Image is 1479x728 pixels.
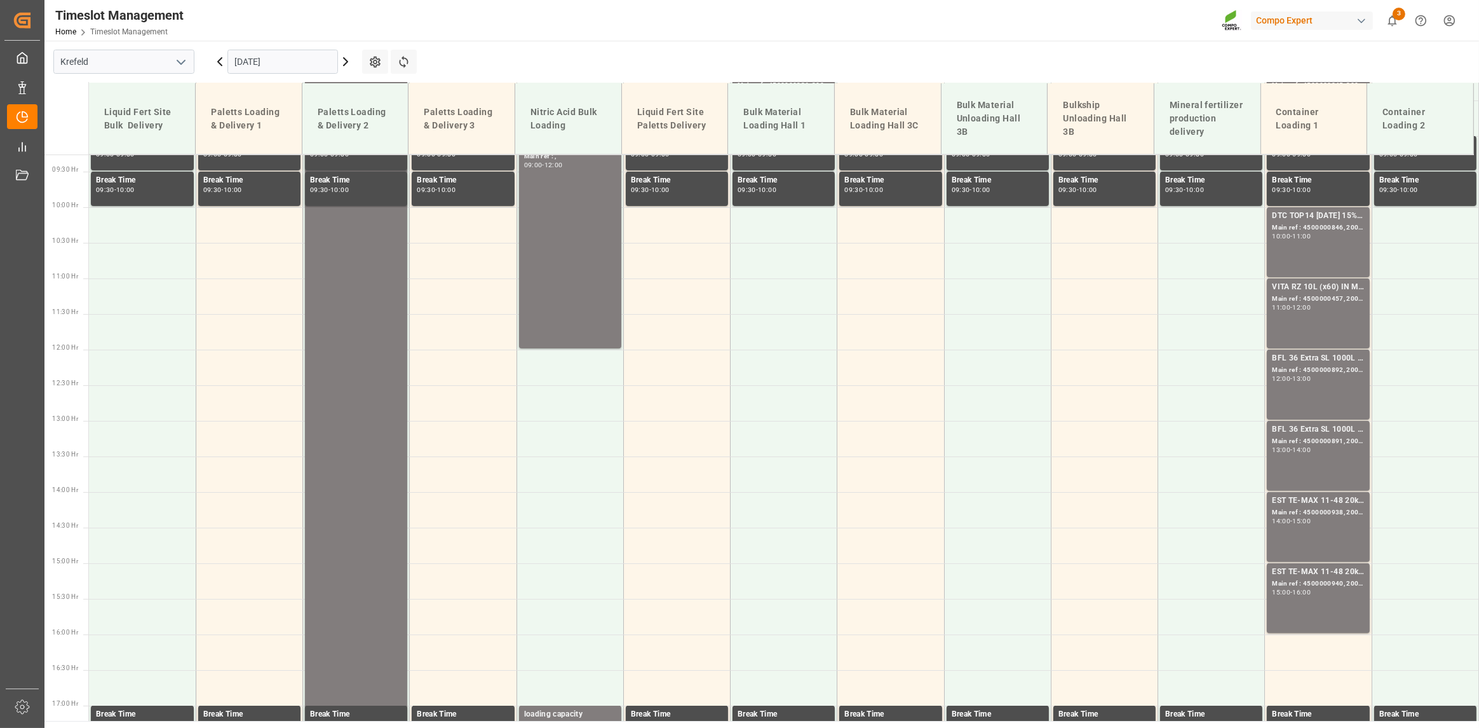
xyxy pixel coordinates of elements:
span: 3 [1393,8,1405,20]
div: - [756,721,758,727]
div: Break Time [631,708,723,721]
span: 15:30 Hr [52,593,78,600]
div: 09:30 [96,187,114,193]
div: - [1077,187,1079,193]
div: 14:00 [1272,518,1290,524]
div: - [328,187,330,193]
span: 16:30 Hr [52,664,78,671]
span: 12:30 Hr [52,380,78,387]
div: Break Time [844,708,936,721]
button: Help Center [1407,6,1435,35]
div: Bulk Material Loading Hall 3C [845,100,931,137]
div: 17:30 [1079,721,1097,727]
div: 17:30 [865,721,883,727]
div: Main ref : , [524,151,616,162]
div: Bulk Material Unloading Hall 3B [952,93,1037,144]
div: - [114,721,116,727]
div: 13:00 [1293,376,1311,381]
div: Break Time [417,708,509,721]
span: 14:00 Hr [52,486,78,493]
input: DD.MM.YYYY [227,50,338,74]
div: - [1077,721,1079,727]
div: - [435,721,437,727]
div: - [1290,589,1292,595]
div: Timeslot Management [55,6,184,25]
div: Container Loading 1 [1271,100,1357,137]
div: 10:00 [330,187,349,193]
div: 09:30 [1272,187,1290,193]
div: - [969,721,971,727]
div: 17:00 [1165,721,1184,727]
div: EST TE-MAX 11-48 20kg (x56) WW; [1272,495,1364,507]
div: Break Time [1165,708,1257,721]
div: - [969,187,971,193]
div: - [114,187,116,193]
div: 10:00 [224,187,242,193]
span: 11:30 Hr [52,308,78,315]
span: 14:30 Hr [52,522,78,529]
div: Break Time [844,174,936,187]
div: 17:00 [96,721,114,727]
a: Home [55,27,76,36]
div: 12:00 [1293,305,1311,310]
div: Break Time [96,708,189,721]
div: Paletts Loading & Delivery 1 [206,100,292,137]
button: open menu [171,52,190,72]
div: Break Time [738,174,830,187]
div: - [222,187,224,193]
div: - [1290,518,1292,524]
div: 17:00 [310,721,328,727]
div: 17:30 [758,721,776,727]
input: Type to search/select [53,50,194,74]
div: Break Time [1058,708,1151,721]
div: Paletts Loading & Delivery 2 [313,100,398,137]
div: 17:30 [116,721,135,727]
div: 17:30 [1185,721,1204,727]
div: 17:30 [1293,721,1311,727]
div: Break Time [417,174,509,187]
div: 10:00 [1185,187,1204,193]
div: 10:00 [116,187,135,193]
div: 17:30 [224,721,242,727]
div: VITA RZ 10L (x60) IN MTO; [1272,281,1364,294]
div: - [1290,233,1292,239]
div: Break Time [310,174,402,187]
div: Break Time [203,708,295,721]
div: - [1290,376,1292,381]
div: 17:30 [651,721,670,727]
div: - [1290,447,1292,453]
span: 13:30 Hr [52,451,78,458]
div: 09:30 [417,187,435,193]
div: 14:00 [1293,447,1311,453]
span: 17:00 Hr [52,700,78,707]
div: 10:00 [865,187,883,193]
span: 11:00 Hr [52,273,78,280]
div: 12:00 [544,162,563,168]
div: 13:00 [1272,447,1290,453]
div: BFL 36 Extra SL 1000L IBC [1272,423,1364,436]
span: 10:30 Hr [52,237,78,244]
div: 17:00 [203,721,222,727]
div: 09:30 [738,187,756,193]
div: 10:00 [972,187,990,193]
div: Bulk Material Loading Hall 1 [738,100,824,137]
div: Paletts Loading & Delivery 3 [419,100,504,137]
div: Nitric Acid Bulk Loading [525,100,611,137]
span: 16:00 Hr [52,629,78,636]
div: 09:30 [1165,187,1184,193]
div: Main ref : 4500000846, 2000000538; [1272,223,1364,233]
div: 09:30 [631,187,649,193]
div: 15:00 [1293,518,1311,524]
div: 17:30 [1400,721,1418,727]
div: 10:00 [1079,187,1097,193]
div: Break Time [1272,174,1364,187]
div: Break Time [1058,174,1151,187]
span: 12:00 Hr [52,344,78,351]
div: - [649,187,651,193]
div: 15:00 [1272,589,1290,595]
div: Break Time [1272,708,1364,721]
div: Break Time [96,174,189,187]
span: 09:30 Hr [52,166,78,173]
div: - [1184,187,1185,193]
div: 17:30 [972,721,990,727]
